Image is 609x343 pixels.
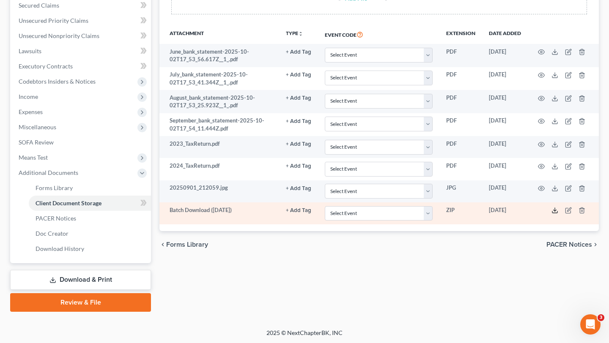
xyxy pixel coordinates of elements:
[286,208,311,213] button: + Add Tag
[159,136,279,158] td: 2023_TaxReturn.pdf
[36,245,84,252] span: Download History
[19,108,43,115] span: Expenses
[36,230,69,237] span: Doc Creator
[10,270,151,290] a: Download & Print
[159,24,279,44] th: Attachment
[439,44,482,67] td: PDF
[286,31,303,36] button: TYPEunfold_more
[159,90,279,113] td: August_bank_statement-2025-10-02T17_53_25.923Z__1_.pdf
[286,95,311,101] button: + Add Tag
[29,226,151,241] a: Doc Creator
[12,135,151,150] a: SOFA Review
[439,158,482,180] td: PDF
[286,163,311,169] button: + Add Tag
[19,169,78,176] span: Additional Documents
[482,158,528,180] td: [DATE]
[19,123,56,131] span: Miscellaneous
[439,90,482,113] td: PDF
[286,72,311,78] button: + Add Tag
[286,49,311,55] button: + Add Tag
[580,314,601,335] iframe: Intercom live chat
[286,184,311,192] a: + Add Tag
[546,241,592,248] span: PACER Notices
[159,67,279,90] td: July_bank_statement-2025-10-02T17_53_41.344Z__1_.pdf
[439,67,482,90] td: PDF
[159,113,279,136] td: September_bank_statement-2025-10-02T17_54_11.444Z.pdf
[29,180,151,196] a: Forms Library
[592,241,599,248] i: chevron_right
[482,113,528,136] td: [DATE]
[159,202,279,224] td: Batch Download ([DATE])
[12,44,151,59] a: Lawsuits
[12,13,151,28] a: Unsecured Priority Claims
[286,142,311,147] button: + Add Tag
[29,196,151,211] a: Client Document Storage
[286,94,311,102] a: + Add Tag
[298,31,303,36] i: unfold_more
[482,90,528,113] td: [DATE]
[19,63,73,70] span: Executory Contracts
[439,113,482,136] td: PDF
[166,241,208,248] span: Forms Library
[12,59,151,74] a: Executory Contracts
[482,44,528,67] td: [DATE]
[318,24,439,44] th: Event Code
[439,136,482,158] td: PDF
[19,17,88,24] span: Unsecured Priority Claims
[439,180,482,202] td: JPG
[19,154,48,161] span: Means Test
[12,28,151,44] a: Unsecured Nonpriority Claims
[29,211,151,226] a: PACER Notices
[159,241,208,248] button: chevron_left Forms Library
[36,199,101,207] span: Client Document Storage
[19,139,54,146] span: SOFA Review
[482,24,528,44] th: Date added
[19,2,59,9] span: Secured Claims
[159,158,279,180] td: 2024_TaxReturn.pdf
[482,67,528,90] td: [DATE]
[36,184,73,191] span: Forms Library
[10,293,151,312] a: Review & File
[19,78,96,85] span: Codebtors Insiders & Notices
[286,119,311,124] button: + Add Tag
[286,140,311,148] a: + Add Tag
[19,93,38,100] span: Income
[286,186,311,191] button: + Add Tag
[19,32,99,39] span: Unsecured Nonpriority Claims
[439,24,482,44] th: Extension
[482,136,528,158] td: [DATE]
[159,241,166,248] i: chevron_left
[19,47,41,54] span: Lawsuits
[286,162,311,170] a: + Add Tag
[546,241,599,248] button: PACER Notices chevron_right
[36,215,76,222] span: PACER Notices
[439,202,482,224] td: ZIP
[482,202,528,224] td: [DATE]
[159,44,279,67] td: June_bank_statement-2025-10-02T17_53_56.617Z__1_.pdf
[29,241,151,256] a: Download History
[482,180,528,202] td: [DATE]
[286,71,311,79] a: + Add Tag
[286,206,311,214] a: + Add Tag
[286,117,311,125] a: + Add Tag
[598,314,604,321] span: 3
[286,48,311,56] a: + Add Tag
[159,180,279,202] td: 20250901_212059.jpg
